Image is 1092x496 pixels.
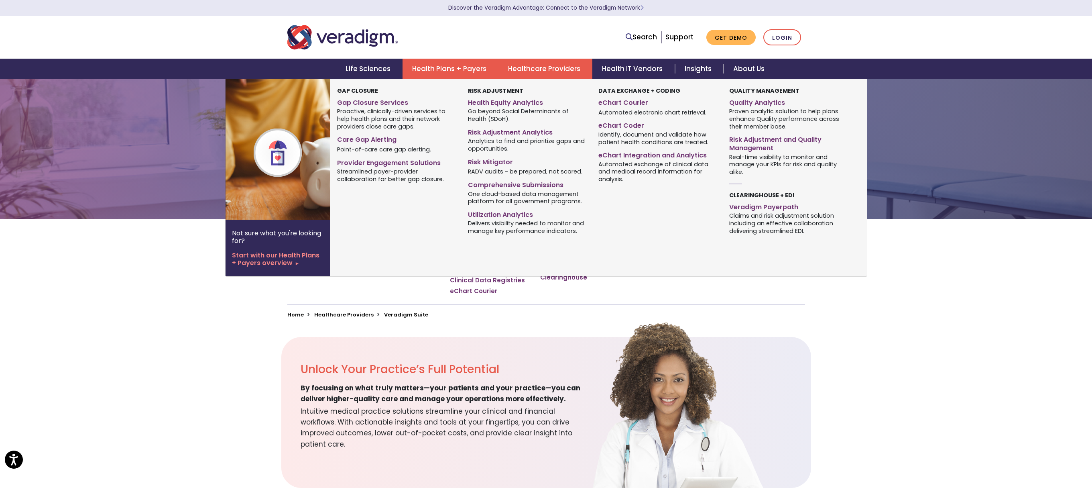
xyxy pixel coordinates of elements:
span: Point-of-care care gap alerting. [337,145,431,153]
span: Analytics to find and prioritize gaps and opportunities. [468,137,586,153]
a: Support [665,32,693,42]
span: Delivers visibility needed to monitor and manage key performance indicators. [468,219,586,235]
a: Home [287,311,304,318]
a: Healthcare Providers [498,59,592,79]
span: Proven analytic solution to help plans enhance Quality performance across their member base. [729,107,848,131]
img: Veradigm logo [287,24,398,51]
strong: Gap Closure [337,87,378,95]
a: Payerpath Clearinghouse [540,266,610,282]
img: Health Plan Payers [226,79,355,220]
span: Automated exchange of clinical data and medical record information for analysis. [598,160,717,183]
a: Health IT Vendors [592,59,675,79]
a: Provider Engagement Solutions [337,156,456,167]
a: Get Demo [706,30,756,45]
h2: Unlock Your Practice’s Full Potential [301,363,590,376]
a: Care Gap Alerting [337,133,456,144]
a: About Us [724,59,774,79]
strong: Clearinghouse + EDI [729,191,794,199]
span: Automated electronic chart retrieval. [598,108,706,116]
a: Insights [675,59,724,79]
a: Risk Adjustment Analytics [468,125,586,137]
span: Streamlined payer-provider collaboration for better gap closure. [337,167,456,183]
a: eChart Courier [598,96,717,107]
a: eChart Coder [598,118,717,130]
a: Veradigm Payerpath [729,200,848,212]
span: Go beyond Social Determinants of Health (SDoH). [468,107,586,123]
a: Risk Mitigator [468,155,586,167]
img: solution-provider-potential.png [576,321,777,488]
a: Health Plans + Payers [403,59,498,79]
a: Risk Adjustment and Quality Management [729,133,848,153]
span: Learn More [640,4,644,12]
span: Identify, document and validate how patient health conditions are treated. [598,130,717,146]
a: Life Sciences [336,59,403,79]
span: Real-time visibility to monitor and manage your KPIs for risk and quality alike. [729,153,848,176]
strong: Quality Management [729,87,799,95]
strong: Risk Adjustment [468,87,523,95]
a: Login [763,29,801,46]
a: Quality Analytics [729,96,848,107]
a: Gap Closure Services [337,96,456,107]
a: eChart Courier [450,287,497,295]
span: Intuitive medical practice solutions streamline your clinical and financial workflows. With actio... [301,404,590,450]
a: Search [626,32,657,43]
a: Start with our Health Plans + Payers overview [232,251,324,267]
span: RADV audits - be prepared, not scared. [468,167,582,176]
strong: Data Exchange + Coding [598,87,680,95]
a: Utilization Analytics [468,208,586,219]
p: Not sure what you're looking for? [232,229,324,245]
a: Healthcare Providers [314,311,374,318]
span: By focusing on what truly matters—your patients and your practice—you can deliver higher-quality ... [301,383,590,404]
a: Clinical Data Registries [450,276,525,284]
a: eChart Integration and Analytics [598,148,717,160]
a: Comprehensive Submissions [468,178,586,190]
span: Claims and risk adjustment solution including an effective collaboration delivering streamlined EDI. [729,212,848,235]
a: Health Equity Analytics [468,96,586,107]
span: One cloud-based data management platform for all government programs. [468,190,586,205]
a: Discover the Veradigm Advantage: Connect to the Veradigm NetworkLearn More [448,4,644,12]
span: Proactive, clinically-driven services to help health plans and their network providers close care... [337,107,456,131]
